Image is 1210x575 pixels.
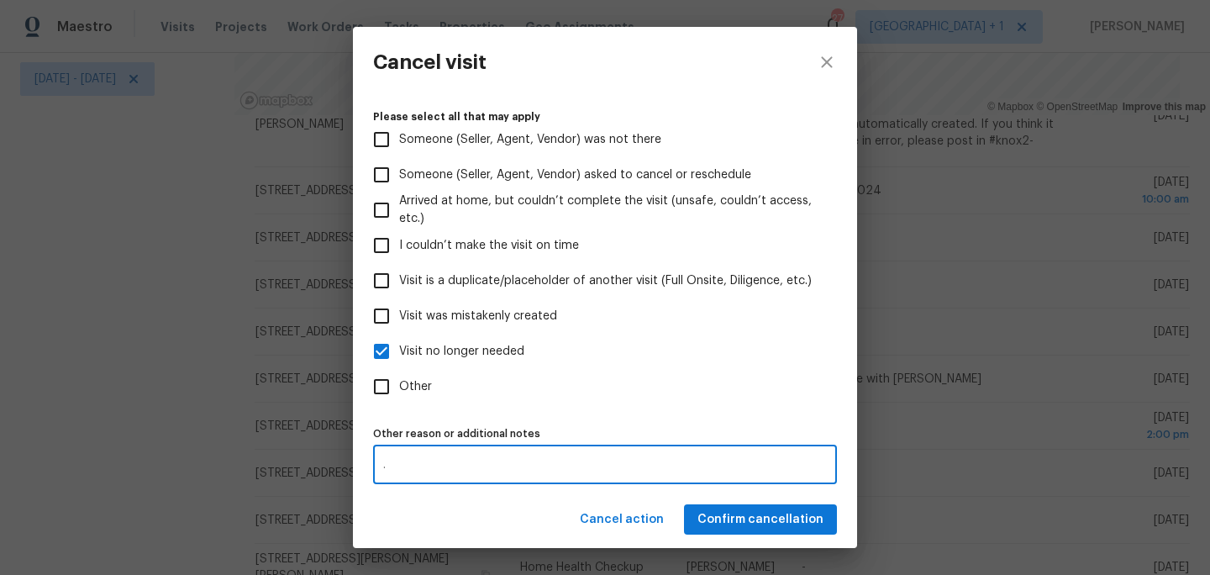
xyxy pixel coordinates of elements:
span: Someone (Seller, Agent, Vendor) was not there [399,131,661,149]
span: Visit is a duplicate/placeholder of another visit (Full Onsite, Diligence, etc.) [399,272,812,290]
button: Confirm cancellation [684,504,837,535]
span: Someone (Seller, Agent, Vendor) asked to cancel or reschedule [399,166,751,184]
label: Other reason or additional notes [373,429,837,439]
span: Visit no longer needed [399,343,524,361]
span: Arrived at home, but couldn’t complete the visit (unsafe, couldn’t access, etc.) [399,193,823,228]
button: close [797,27,857,98]
button: Cancel action [573,504,671,535]
label: Please select all that may apply [373,112,837,122]
span: Cancel action [580,509,664,530]
h3: Cancel visit [373,50,487,74]
span: Confirm cancellation [697,509,823,530]
span: Other [399,378,432,396]
span: Visit was mistakenly created [399,308,557,325]
span: I couldn’t make the visit on time [399,237,579,255]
